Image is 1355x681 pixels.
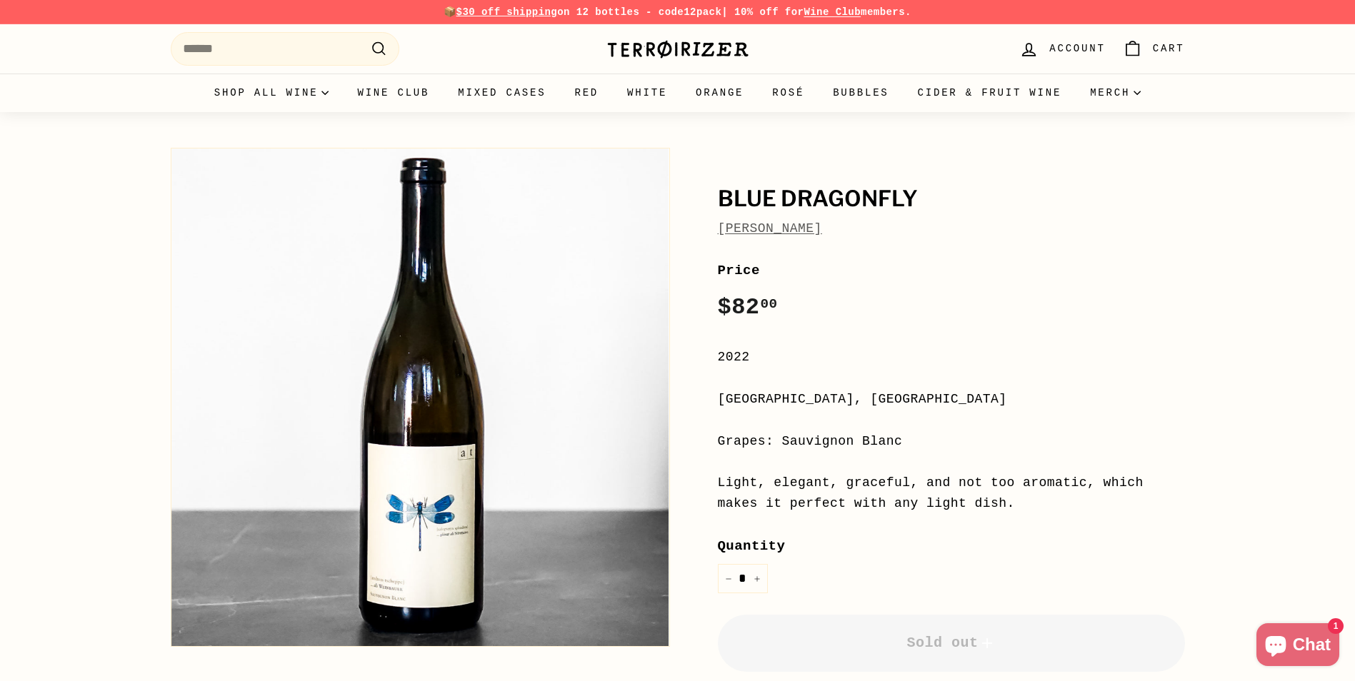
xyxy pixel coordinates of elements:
[171,148,669,646] img: Blue Dragonfly
[1076,74,1155,112] summary: Merch
[746,564,768,593] button: Increase item quantity by one
[718,221,822,236] a: [PERSON_NAME]
[200,74,344,112] summary: Shop all wine
[718,294,778,321] span: $82
[681,74,758,112] a: Orange
[718,431,1185,452] div: Grapes: Sauvignon Blanc
[1153,41,1185,56] span: Cart
[142,74,1214,112] div: Primary
[684,6,721,18] strong: 12pack
[718,564,768,593] input: quantity
[718,473,1185,514] div: Light, elegant, graceful, and not too aromatic, which makes it perfect with any light dish.
[718,187,1185,211] h1: Blue Dragonfly
[1011,28,1114,70] a: Account
[456,6,558,18] span: $30 off shipping
[1049,41,1105,56] span: Account
[718,615,1185,672] button: Sold out
[718,389,1185,410] div: [GEOGRAPHIC_DATA], [GEOGRAPHIC_DATA]
[904,74,1076,112] a: Cider & Fruit Wine
[718,535,1185,557] label: Quantity
[343,74,444,112] a: Wine Club
[718,564,739,593] button: Reduce item quantity by one
[718,347,1185,368] div: 2022
[718,260,1185,281] label: Price
[804,6,861,18] a: Wine Club
[560,74,613,112] a: Red
[613,74,681,112] a: White
[758,74,819,112] a: Rosé
[171,4,1185,20] p: 📦 on 12 bottles - code | 10% off for members.
[819,74,903,112] a: Bubbles
[760,296,777,312] sup: 00
[1252,623,1344,670] inbox-online-store-chat: Shopify online store chat
[1114,28,1194,70] a: Cart
[906,635,995,651] span: Sold out
[444,74,560,112] a: Mixed Cases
